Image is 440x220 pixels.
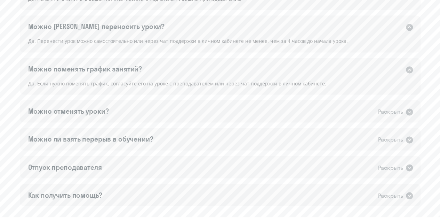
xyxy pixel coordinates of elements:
div: Да. Перенести урок можно самостоятельно или через чат поддержки в личном кабинете не менее, чем з... [20,37,421,52]
div: Можно отменять уроки? [28,106,109,116]
div: Отпуск преподавателя [28,162,102,172]
div: Да. Если нужно поменять график, согласуйте его на уроке с преподавателем или через чат поддержки ... [20,79,421,95]
div: Как получить помощь? [28,190,102,200]
div: Можно [PERSON_NAME] переносить уроки? [28,22,165,31]
div: Раскрыть [378,163,403,172]
div: Можно ли взять перерыв в обучении? [28,134,153,144]
div: Раскрыть [378,135,403,144]
div: Раскрыть [378,191,403,200]
div: Раскрыть [378,107,403,116]
div: Можно поменять график занятий? [28,64,142,74]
